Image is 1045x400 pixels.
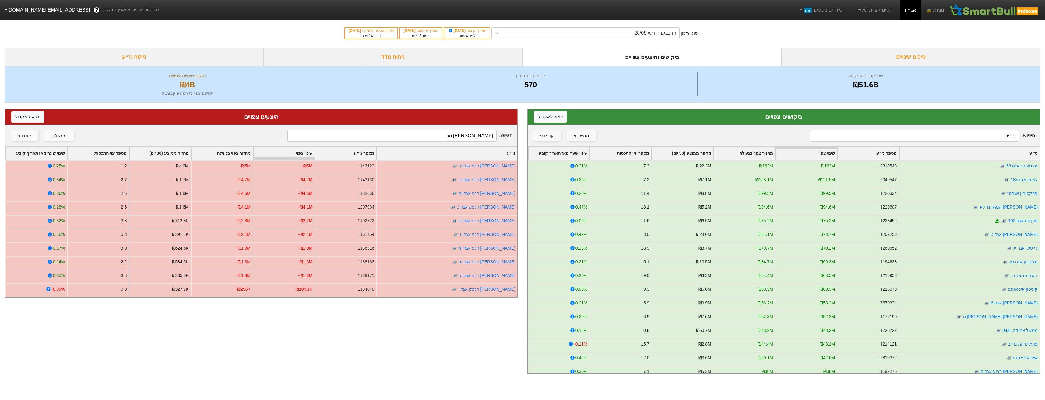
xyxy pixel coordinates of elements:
[714,147,775,160] div: Toggle SortBy
[522,48,782,66] div: ביקושים והיצעים צפויים
[758,355,773,361] div: ₪50.1M
[1010,273,1038,278] a: דיסק מנ אגח יז
[641,177,649,183] div: 17.2
[880,259,897,265] div: 1194638
[377,147,517,160] div: Toggle SortBy
[348,33,394,39] div: בעוד ימים
[172,231,189,238] div: ₪391.1K
[358,231,374,238] div: 1161454
[53,245,65,251] div: 0.17%
[880,300,897,306] div: 7670334
[880,245,897,251] div: 1260652
[366,72,695,79] div: מספר ניירות ערך
[121,231,127,238] div: 5.3
[880,190,897,197] div: 1220334
[696,163,711,169] div: ₪22.3M
[758,245,773,251] div: ₪79.7M
[1006,355,1012,361] img: tase link
[755,177,773,183] div: ₪128.1M
[762,368,773,375] div: ₪38M
[253,147,315,160] div: Toggle SortBy
[698,314,711,320] div: ₪7.6M
[51,286,65,293] div: -0.09%
[758,259,773,265] div: ₪84.7M
[129,147,191,160] div: Toggle SortBy
[574,341,587,347] div: -0.11%
[696,231,711,238] div: ₪24.6M
[880,286,897,293] div: 1215078
[403,28,439,33] div: תאריך פרסום :
[995,328,1001,334] img: tase link
[533,130,561,141] button: קונצרני
[823,368,835,375] div: ₪38M
[121,286,127,293] div: 0.3
[452,273,459,279] img: tase link
[452,218,458,224] img: tase link
[698,190,711,197] div: ₪8.8M
[1002,259,1008,265] img: tase link
[11,112,511,121] div: היצעים צפויים
[696,327,711,334] div: ₪60.7M
[880,231,897,238] div: 1209253
[236,177,251,183] div: -₪4.7M
[820,259,835,265] div: ₪69.3M
[315,147,376,160] div: Toggle SortBy
[804,8,812,13] span: חדש
[11,130,38,141] button: קונצרני
[643,327,649,334] div: 0.8
[575,368,587,375] div: 0.30%
[236,218,251,224] div: -₪2.8M
[358,163,374,169] div: 1143122
[575,300,587,306] div: 0.21%
[452,259,458,265] img: tase link
[452,245,458,251] img: tase link
[699,79,1033,90] div: ₪51.6B
[990,232,1038,237] a: [PERSON_NAME] אגח ט
[696,259,711,265] div: ₪13.5M
[264,48,523,66] div: ניתוח מדד
[1011,177,1038,182] a: לאומי אגח 183
[759,163,773,169] div: ₪163M
[236,286,251,293] div: -₪256K
[172,245,189,251] div: ₪624.5K
[820,286,835,293] div: ₪63.3M
[451,177,457,183] img: tase link
[236,204,251,210] div: -₪4.1M
[298,245,312,251] div: -₪1.9M
[590,147,651,160] div: Toggle SortBy
[758,327,773,334] div: ₪48.2M
[758,272,773,279] div: ₪64.4M
[366,79,695,90] div: 570
[820,327,835,334] div: ₪48.2M
[575,218,587,224] div: 0.06%
[681,30,698,37] div: סוג עדכון
[880,218,897,224] div: 1223452
[698,272,711,279] div: ₪3.3M
[820,272,835,279] div: ₪63.5M
[1001,341,1007,347] img: tase link
[820,231,835,238] div: ₪73.7M
[53,190,65,197] div: 0.36%
[540,132,554,139] div: קונצרני
[1004,177,1010,183] img: tase link
[698,177,711,183] div: ₪7.1M
[698,218,711,224] div: ₪6.5M
[358,177,374,183] div: 1143130
[95,6,98,14] span: ?
[53,272,65,279] div: 0.35%
[1000,191,1006,197] img: tase link
[236,259,251,265] div: -₪1.3M
[534,111,567,123] button: ייצא לאקסל
[991,300,1038,305] a: [PERSON_NAME] אגח 6
[820,300,835,306] div: ₪58.2M
[641,218,649,224] div: 11.6
[641,190,649,197] div: 11.4
[287,130,496,142] input: 477 רשומות...
[575,163,587,169] div: 0.21%
[528,147,589,160] div: Toggle SortBy
[172,286,189,293] div: ₪327.7K
[796,4,844,16] a: מדדים נוספיםחדש
[298,190,312,197] div: -₪4.5M
[643,259,649,265] div: 5.1
[6,147,67,160] div: Toggle SortBy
